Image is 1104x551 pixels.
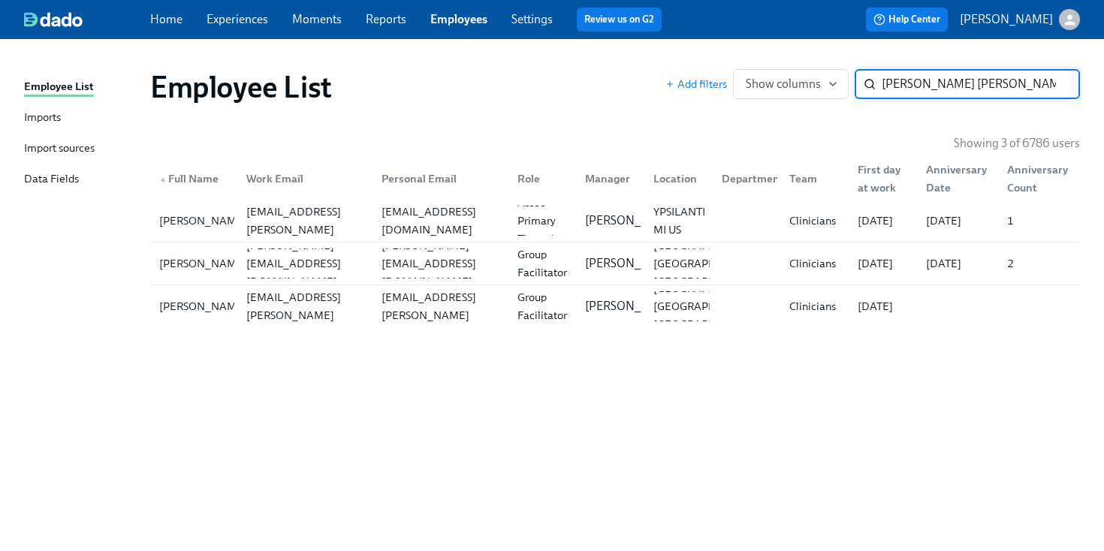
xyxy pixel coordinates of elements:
div: Anniversary Count [1001,161,1077,197]
a: Reports [366,12,406,26]
div: YPSILANTI MI US [647,203,711,239]
button: Help Center [866,8,948,32]
input: Search by name [882,69,1080,99]
div: Manager [573,164,641,194]
p: [PERSON_NAME] [585,255,678,272]
div: Work Email [240,170,370,188]
div: [DATE] [920,212,996,230]
div: Assoc Primary Therapist [511,194,574,248]
p: Showing 3 of 6786 users [954,135,1080,152]
div: [PERSON_NAME][EMAIL_ADDRESS][DOMAIN_NAME] [240,236,370,291]
a: Experiences [207,12,268,26]
div: [EMAIL_ADDRESS][DOMAIN_NAME] [376,203,505,239]
div: Employee List [24,78,94,97]
div: Personal Email [376,170,505,188]
div: Department [716,170,790,188]
h1: Employee List [150,69,332,105]
span: Show columns [746,77,836,92]
a: [PERSON_NAME][PERSON_NAME][EMAIL_ADDRESS][DOMAIN_NAME][PERSON_NAME][EMAIL_ADDRESS][DOMAIN_NAME]Gr... [150,242,1080,285]
a: Moments [292,12,342,26]
a: Data Fields [24,170,138,189]
div: Department [710,164,778,194]
div: Import sources [24,140,95,158]
a: Settings [511,12,553,26]
span: Help Center [873,12,940,27]
a: Review us on G2 [584,12,654,27]
div: [DATE] [852,254,914,272]
p: [PERSON_NAME] [585,212,678,229]
div: Anniversary Date [914,164,996,194]
div: Location [641,164,710,194]
a: [PERSON_NAME][PERSON_NAME][EMAIL_ADDRESS][PERSON_NAME][DOMAIN_NAME][EMAIL_ADDRESS][DOMAIN_NAME]As... [150,200,1080,242]
div: Group Facilitator [511,245,574,282]
div: Clinicians [783,254,846,272]
img: dado [24,12,83,27]
div: Anniversary Count [995,164,1077,194]
div: First day at work [852,161,914,197]
div: Role [511,170,574,188]
span: ▲ [159,176,167,183]
a: Home [150,12,182,26]
div: Anniversary Date [920,161,996,197]
div: Imports [24,109,61,128]
div: [DATE] [852,297,914,315]
div: Clinicians [783,212,846,230]
div: Team [777,164,846,194]
div: Full Name [153,170,234,188]
button: Show columns [733,69,849,99]
div: Personal Email [370,164,505,194]
button: [PERSON_NAME] [960,9,1080,30]
div: 1 [1001,212,1077,230]
p: [PERSON_NAME] [960,11,1053,28]
div: [PERSON_NAME] [153,212,253,230]
button: Add filters [665,77,727,92]
div: Location [647,170,710,188]
button: Review us on G2 [577,8,662,32]
a: dado [24,12,150,27]
div: [GEOGRAPHIC_DATA] [GEOGRAPHIC_DATA] [GEOGRAPHIC_DATA] [647,236,770,291]
div: [DATE] [920,254,996,272]
div: [PERSON_NAME][EMAIL_ADDRESS][PERSON_NAME][DOMAIN_NAME] [240,270,370,342]
div: ▲Full Name [153,164,234,194]
div: 2 [1001,254,1077,272]
a: Imports [24,109,138,128]
div: [PERSON_NAME][EMAIL_ADDRESS][PERSON_NAME][DOMAIN_NAME] [376,270,505,342]
a: [PERSON_NAME][PERSON_NAME][EMAIL_ADDRESS][PERSON_NAME][DOMAIN_NAME][PERSON_NAME][EMAIL_ADDRESS][P... [150,285,1080,327]
div: Team [783,170,846,188]
p: [PERSON_NAME] [585,298,678,315]
div: [PERSON_NAME][EMAIL_ADDRESS][DOMAIN_NAME] [376,236,505,291]
div: [PERSON_NAME][EMAIL_ADDRESS][PERSON_NAME][DOMAIN_NAME] [240,185,370,257]
div: Group Facilitator [511,288,574,324]
a: Employees [430,12,487,26]
div: Manager [579,170,641,188]
div: Data Fields [24,170,79,189]
div: [PERSON_NAME] [153,297,253,315]
div: First day at work [846,164,914,194]
div: [DATE] [852,212,914,230]
div: Role [505,164,574,194]
a: Import sources [24,140,138,158]
div: Clinicians [783,297,846,315]
div: Work Email [234,164,370,194]
div: [PERSON_NAME] [153,254,253,272]
div: [GEOGRAPHIC_DATA] [GEOGRAPHIC_DATA] [GEOGRAPHIC_DATA] [647,279,770,333]
a: Employee List [24,78,138,97]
